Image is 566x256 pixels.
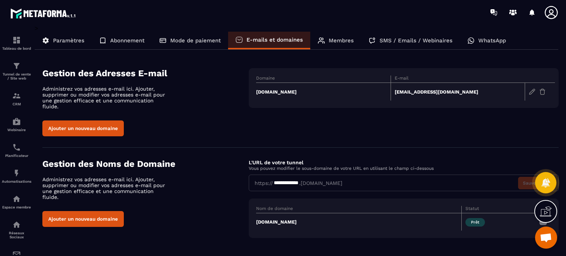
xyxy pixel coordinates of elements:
img: automations [12,169,21,178]
p: E-mails et domaines [247,36,303,43]
td: [DOMAIN_NAME] [256,83,391,101]
img: formation [12,36,21,45]
p: Webinaire [2,128,31,132]
a: automationsautomationsAutomatisations [2,163,31,189]
a: automationsautomationsWebinaire [2,112,31,137]
div: > [35,25,559,249]
img: scheduler [12,143,21,152]
p: Tableau de bord [2,46,31,50]
button: Ajouter un nouveau domaine [42,211,124,227]
img: automations [12,194,21,203]
th: E-mail [391,76,525,83]
p: Vous pouvez modifier le sous-domaine de votre URL en utilisant le champ ci-dessous [249,166,559,171]
p: SMS / Emails / Webinaires [380,37,453,44]
img: edit-gr.78e3acdd.svg [529,88,535,95]
p: Membres [329,37,354,44]
th: Domaine [256,76,391,83]
a: formationformationTunnel de vente / Site web [2,56,31,86]
img: trash-gr.2c9399ab.svg [539,88,546,95]
p: CRM [2,102,31,106]
p: Administrez vos adresses e-mail ici. Ajouter, supprimer ou modifier vos adresses e-mail pour une ... [42,176,171,200]
span: Prêt [465,218,485,227]
p: Administrez vos adresses e-mail ici. Ajouter, supprimer ou modifier vos adresses e-mail pour une ... [42,86,171,109]
a: formationformationCRM [2,86,31,112]
p: Réseaux Sociaux [2,231,31,239]
a: formationformationTableau de bord [2,30,31,56]
td: [DOMAIN_NAME] [256,213,461,231]
a: social-networksocial-networkRéseaux Sociaux [2,215,31,245]
p: Paramètres [53,37,84,44]
p: Abonnement [110,37,144,44]
p: WhatsApp [478,37,506,44]
p: Automatisations [2,179,31,183]
a: automationsautomationsEspace membre [2,189,31,215]
p: Tunnel de vente / Site web [2,72,31,80]
p: Planificateur [2,154,31,158]
label: L'URL de votre tunnel [249,159,303,165]
h4: Gestion des Noms de Domaine [42,159,249,169]
p: Mode de paiement [170,37,221,44]
th: Statut [461,206,535,213]
h4: Gestion des Adresses E-mail [42,68,249,78]
img: automations [12,117,21,126]
img: logo [10,7,77,20]
img: formation [12,91,21,100]
img: social-network [12,220,21,229]
button: Ajouter un nouveau domaine [42,120,124,136]
p: Espace membre [2,205,31,209]
img: formation [12,62,21,70]
a: schedulerschedulerPlanificateur [2,137,31,163]
th: Nom de domaine [256,206,461,213]
td: [EMAIL_ADDRESS][DOMAIN_NAME] [391,83,525,101]
a: Ouvrir le chat [535,227,557,249]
